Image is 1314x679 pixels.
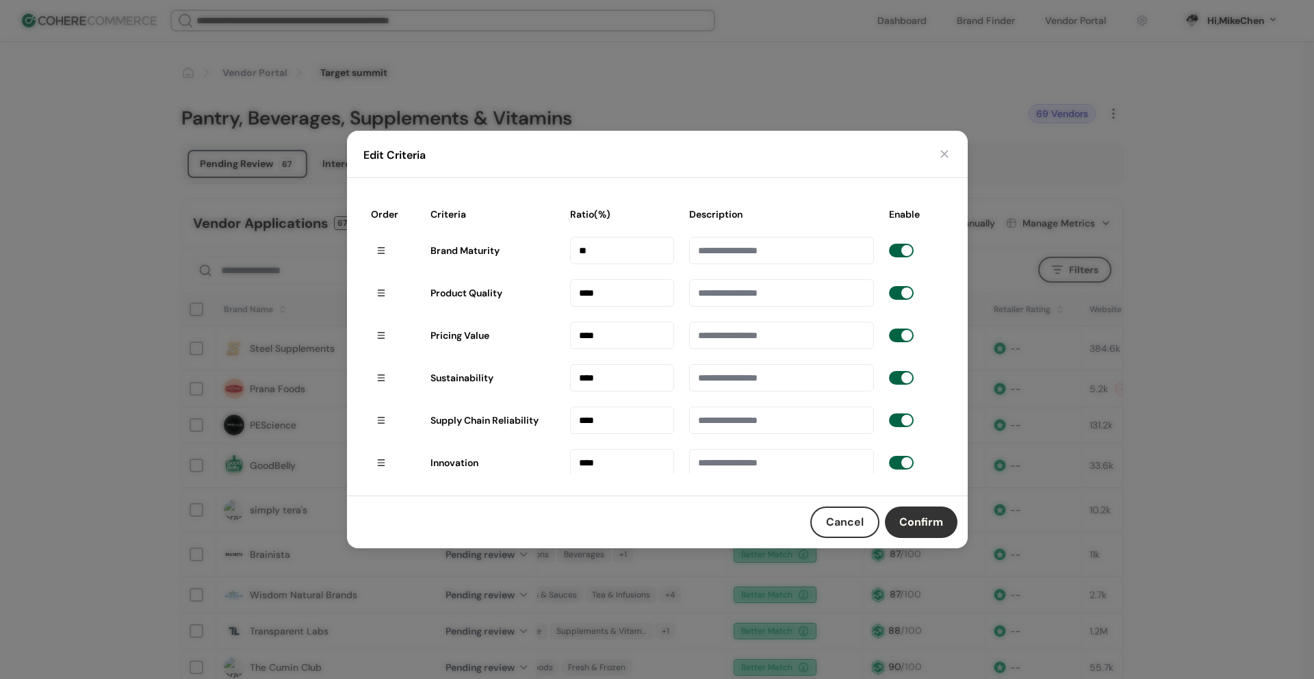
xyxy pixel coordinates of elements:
[563,201,682,229] div: Ratio(%)
[430,371,555,385] div: Sustainability
[363,272,951,314] tr: Product Quality
[430,329,555,343] div: Pricing Value
[882,201,951,229] div: Enable
[363,147,426,164] h4: Edit Criteria
[430,413,555,428] div: Supply Chain Reliability
[364,201,422,229] div: Order
[430,244,555,258] div: Brand Maturity
[363,229,951,272] tr: Brand Maturity
[810,507,879,538] button: Cancel
[885,507,957,538] button: Confirm
[363,441,951,484] tr: Innovation
[363,399,951,441] tr: Supply Chain Reliability
[363,314,951,357] tr: Pricing Value
[424,201,562,229] div: Criteria
[430,286,555,300] div: Product Quality
[430,456,555,470] div: Innovation
[363,357,951,399] tr: Sustainability
[682,201,880,229] div: Description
